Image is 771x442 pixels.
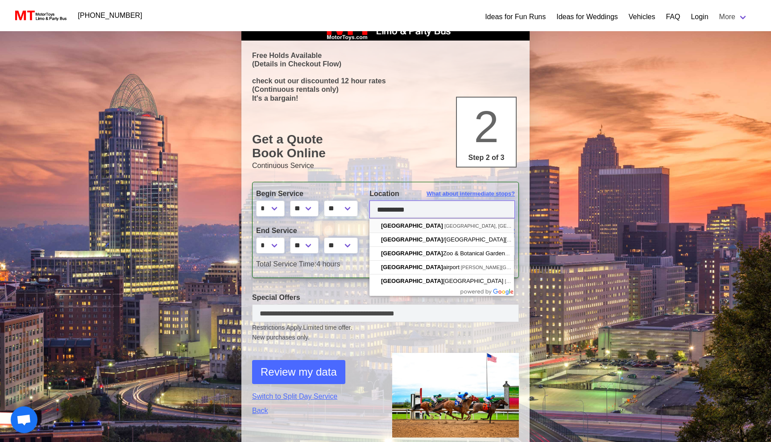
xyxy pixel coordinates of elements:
[303,323,352,332] span: Limited time offer.
[11,406,37,433] div: Open chat
[427,226,515,235] span: What about intermediate stops?
[381,278,443,284] span: [GEOGRAPHIC_DATA]
[381,264,461,270] span: airport
[12,9,67,22] img: MotorToys Logo
[252,391,379,402] a: Switch to Split Day Service
[252,77,519,85] p: check out our discounted 12 hour rates
[256,260,316,268] span: Total Service Time:
[252,360,345,384] button: Review my data
[474,102,499,151] span: 2
[252,85,519,94] p: (Continuous rentals only)
[381,236,557,243] span: /[GEOGRAPHIC_DATA][US_STATE] (CVG)
[461,265,714,270] span: [PERSON_NAME][GEOGRAPHIC_DATA], [GEOGRAPHIC_DATA], [GEOGRAPHIC_DATA], [GEOGRAPHIC_DATA]
[252,94,519,102] p: It's a bargain!
[252,51,519,60] p: Free Holds Available
[505,278,663,284] span: [GEOGRAPHIC_DATA], [GEOGRAPHIC_DATA], [GEOGRAPHIC_DATA]
[249,259,522,270] div: 4 hours
[261,364,337,380] span: Review my data
[666,12,680,22] a: FAQ
[427,189,515,198] span: What about intermediate stops?
[381,236,443,243] span: [GEOGRAPHIC_DATA]
[381,250,443,257] span: [GEOGRAPHIC_DATA]
[252,333,519,342] span: New purchases only.
[256,188,356,199] label: Begin Service
[252,132,519,160] h1: Get a Quote Book Online
[460,152,512,163] p: Step 2 of 3
[714,8,753,26] a: More
[252,324,519,342] small: Restrictions Apply.
[691,12,708,22] a: Login
[444,223,549,229] span: [GEOGRAPHIC_DATA], [GEOGRAPHIC_DATA]
[252,160,519,171] p: Continuous Service
[381,264,443,270] span: [GEOGRAPHIC_DATA]
[629,12,655,22] a: Vehicles
[369,190,399,197] span: Location
[252,292,519,303] label: Special Offers
[73,7,148,25] a: [PHONE_NUMBER]
[381,250,506,257] span: Zoo & Botanical Garden
[252,60,519,68] p: (Details in Checkout Flow)
[381,222,443,229] span: [GEOGRAPHIC_DATA]
[485,12,546,22] a: Ideas for Fun Runs
[256,225,356,236] label: End Service
[252,405,379,416] a: Back
[556,12,618,22] a: Ideas for Weddings
[392,353,519,437] img: 1.png
[381,278,505,284] span: [GEOGRAPHIC_DATA]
